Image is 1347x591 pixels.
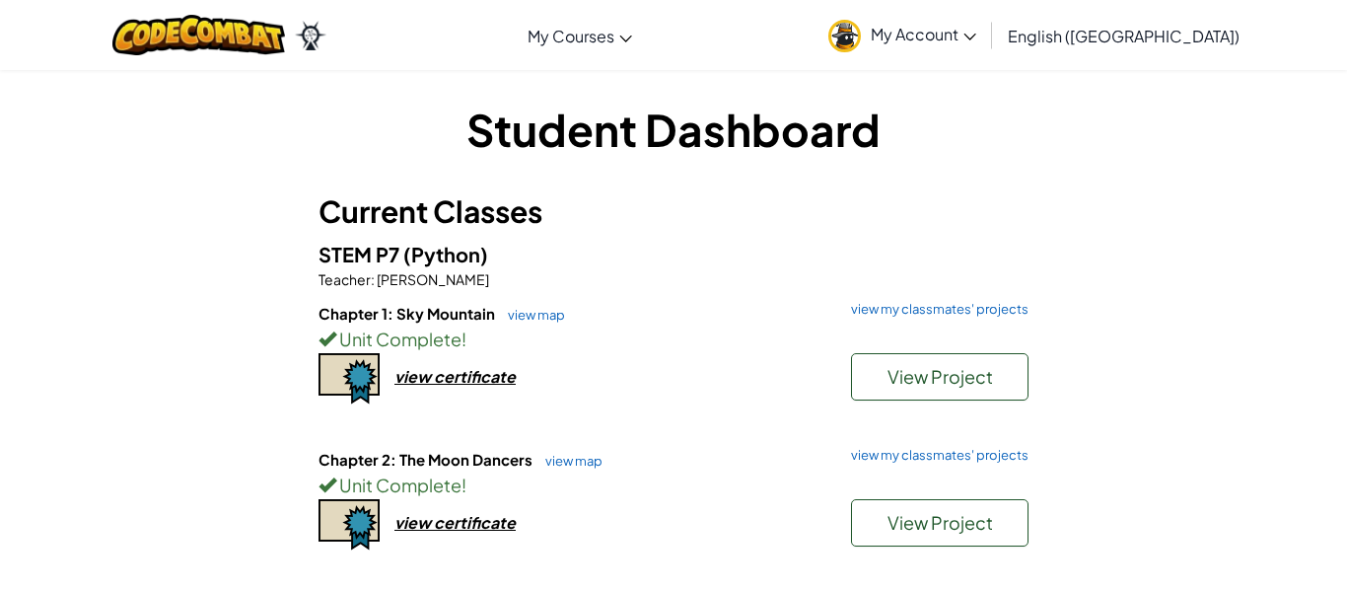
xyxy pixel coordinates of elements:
span: My Courses [528,26,614,46]
span: Teacher [319,270,371,288]
h3: Current Classes [319,189,1028,234]
span: Chapter 2: The Moon Dancers [319,450,535,469]
a: view map [498,307,565,323]
button: View Project [851,499,1028,547]
span: ! [461,474,466,496]
span: Unit Complete [336,474,461,496]
a: view my classmates' projects [841,449,1028,462]
a: view certificate [319,366,516,387]
img: Ozaria [295,21,326,50]
a: English ([GEOGRAPHIC_DATA]) [998,9,1249,62]
h1: Student Dashboard [319,99,1028,160]
span: My Account [871,24,976,44]
span: (Python) [403,242,488,266]
a: view map [535,453,603,469]
span: View Project [887,511,993,534]
div: view certificate [394,512,516,533]
span: English ([GEOGRAPHIC_DATA]) [1008,26,1240,46]
span: View Project [887,365,993,388]
a: view certificate [319,512,516,533]
button: View Project [851,353,1028,401]
span: STEM P7 [319,242,403,266]
span: Chapter 1: Sky Mountain [319,304,498,323]
span: : [371,270,375,288]
a: My Courses [518,9,642,62]
img: CodeCombat logo [112,15,285,55]
div: view certificate [394,366,516,387]
span: [PERSON_NAME] [375,270,489,288]
img: avatar [828,20,861,52]
a: view my classmates' projects [841,303,1028,316]
span: ! [461,328,466,350]
img: certificate-icon.png [319,499,380,551]
a: My Account [818,4,986,66]
img: certificate-icon.png [319,353,380,405]
span: Unit Complete [336,328,461,350]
